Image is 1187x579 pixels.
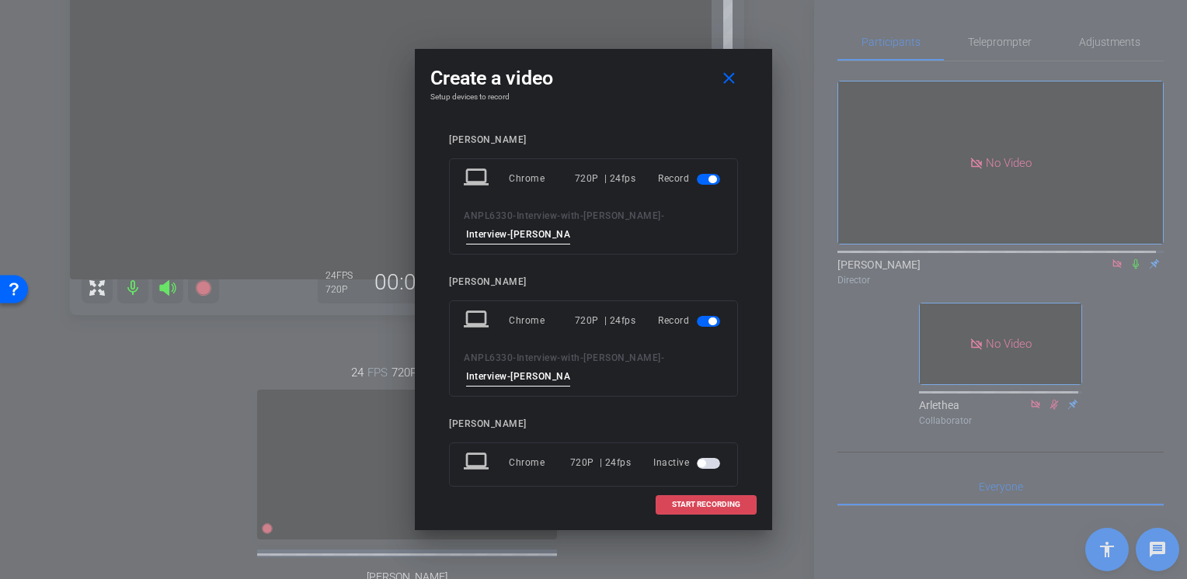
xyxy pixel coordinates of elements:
span: ANPL6330 [464,352,513,363]
h4: Setup devices to record [430,92,757,102]
span: ANPL6330 [464,210,513,221]
mat-icon: laptop [464,165,492,192]
div: 720P | 24fps [570,449,632,477]
div: 720P | 24fps [575,165,636,192]
div: Chrome [509,307,575,335]
input: ENTER HERE [466,367,570,387]
div: [PERSON_NAME] [449,134,738,146]
span: Interview-with-[PERSON_NAME] [517,210,661,221]
div: Inactive [653,449,723,477]
div: Record [658,165,723,192]
div: [PERSON_NAME] [449,418,738,430]
mat-icon: close [719,69,739,88]
button: START RECORDING [656,495,757,515]
mat-icon: laptop [464,449,492,477]
div: Chrome [509,165,575,192]
div: [PERSON_NAME] [449,276,738,288]
span: - [661,352,665,363]
span: - [661,210,665,221]
span: START RECORDING [672,501,740,508]
mat-icon: laptop [464,307,492,335]
input: ENTER HERE [466,225,570,244]
span: - [513,352,517,363]
div: Record [658,307,723,335]
div: Create a video [430,64,757,92]
span: Interview-with-[PERSON_NAME] [517,352,661,363]
span: - [513,210,517,221]
div: Chrome [509,449,570,477]
div: 720P | 24fps [575,307,636,335]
